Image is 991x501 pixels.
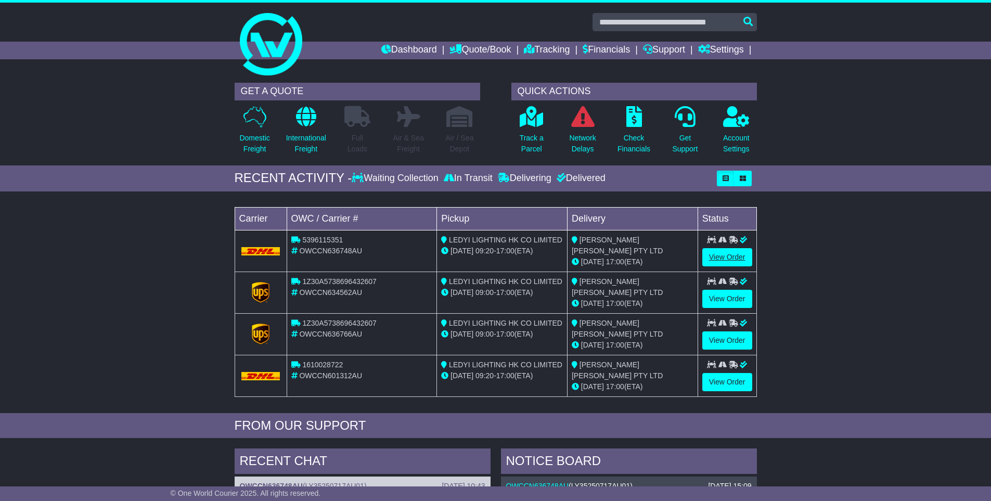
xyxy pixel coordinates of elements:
span: [DATE] [581,299,604,307]
span: 17:00 [496,330,514,338]
p: Full Loads [344,133,370,155]
div: (ETA) [572,256,693,267]
span: OWCCN636748AU [299,247,362,255]
p: Check Financials [617,133,650,155]
div: RECENT ACTIVITY - [235,171,352,186]
span: [DATE] [451,288,473,297]
a: Financials [583,42,630,59]
span: OWCCN634562AU [299,288,362,297]
a: Dashboard [381,42,437,59]
div: (ETA) [572,340,693,351]
div: FROM OUR SUPPORT [235,418,757,433]
span: 17:00 [496,371,514,380]
a: AccountSettings [723,106,750,160]
td: Carrier [235,207,287,230]
div: In Transit [441,173,495,184]
div: [DATE] 10:43 [442,482,485,491]
div: GET A QUOTE [235,83,480,100]
div: (ETA) [572,381,693,392]
td: OWC / Carrier # [287,207,437,230]
span: LEDYI LIGHTING HK CO LIMITED [449,361,562,369]
span: 17:00 [496,247,514,255]
span: 1Z30A5738696432607 [302,319,376,327]
div: ( ) [240,482,485,491]
div: - (ETA) [441,370,563,381]
span: [DATE] [451,247,473,255]
div: (ETA) [572,298,693,309]
span: 09:20 [475,371,494,380]
img: DHL.png [241,247,280,255]
span: 1Z30A5738696432607 [302,277,376,286]
a: Tracking [524,42,570,59]
span: 17:00 [606,341,624,349]
p: Air & Sea Freight [393,133,424,155]
div: Waiting Collection [352,173,441,184]
div: ( ) [506,482,752,491]
p: Network Delays [569,133,596,155]
a: Quote/Book [449,42,511,59]
div: RECENT CHAT [235,448,491,477]
span: 09:00 [475,330,494,338]
div: - (ETA) [441,329,563,340]
span: [PERSON_NAME] [PERSON_NAME] PTY LTD [572,361,663,380]
span: LEDYI LIGHTING HK CO LIMITED [449,319,562,327]
p: Track a Parcel [520,133,544,155]
div: [DATE] 15:09 [708,482,751,491]
div: - (ETA) [441,287,563,298]
a: View Order [702,373,752,391]
td: Delivery [567,207,698,230]
a: Track aParcel [519,106,544,160]
span: LY35250717AU01 [571,482,630,490]
img: DHL.png [241,372,280,380]
p: Get Support [672,133,698,155]
a: Support [643,42,685,59]
span: 17:00 [606,299,624,307]
span: LEDYI LIGHTING HK CO LIMITED [449,236,562,244]
span: 09:20 [475,247,494,255]
a: View Order [702,248,752,266]
span: 17:00 [606,382,624,391]
a: DomesticFreight [239,106,270,160]
span: 09:00 [475,288,494,297]
div: Delivered [554,173,606,184]
div: - (ETA) [441,246,563,256]
p: International Freight [286,133,326,155]
span: 17:00 [606,258,624,266]
span: OWCCN636766AU [299,330,362,338]
p: Domestic Freight [239,133,269,155]
span: [DATE] [581,258,604,266]
a: OWCCN636748AU [506,482,569,490]
a: View Order [702,331,752,350]
a: InternationalFreight [286,106,327,160]
span: [PERSON_NAME] [PERSON_NAME] PTY LTD [572,277,663,297]
td: Pickup [437,207,568,230]
span: [DATE] [581,341,604,349]
a: Settings [698,42,744,59]
td: Status [698,207,756,230]
span: [DATE] [451,330,473,338]
p: Account Settings [723,133,750,155]
span: LY35250717AU01 [305,482,364,490]
img: GetCarrierServiceLogo [252,324,269,344]
span: [PERSON_NAME] [PERSON_NAME] PTY LTD [572,319,663,338]
a: GetSupport [672,106,698,160]
span: 1610028722 [302,361,343,369]
div: NOTICE BOARD [501,448,757,477]
p: Air / Sea Depot [446,133,474,155]
span: [DATE] [581,382,604,391]
span: [DATE] [451,371,473,380]
a: CheckFinancials [617,106,651,160]
div: Delivering [495,173,554,184]
a: View Order [702,290,752,308]
span: OWCCN601312AU [299,371,362,380]
span: 5396115351 [302,236,343,244]
span: © One World Courier 2025. All rights reserved. [171,489,321,497]
span: LEDYI LIGHTING HK CO LIMITED [449,277,562,286]
span: [PERSON_NAME] [PERSON_NAME] PTY LTD [572,236,663,255]
div: QUICK ACTIONS [511,83,757,100]
span: 17:00 [496,288,514,297]
a: NetworkDelays [569,106,596,160]
a: OWCCN636748AU [240,482,303,490]
img: GetCarrierServiceLogo [252,282,269,303]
